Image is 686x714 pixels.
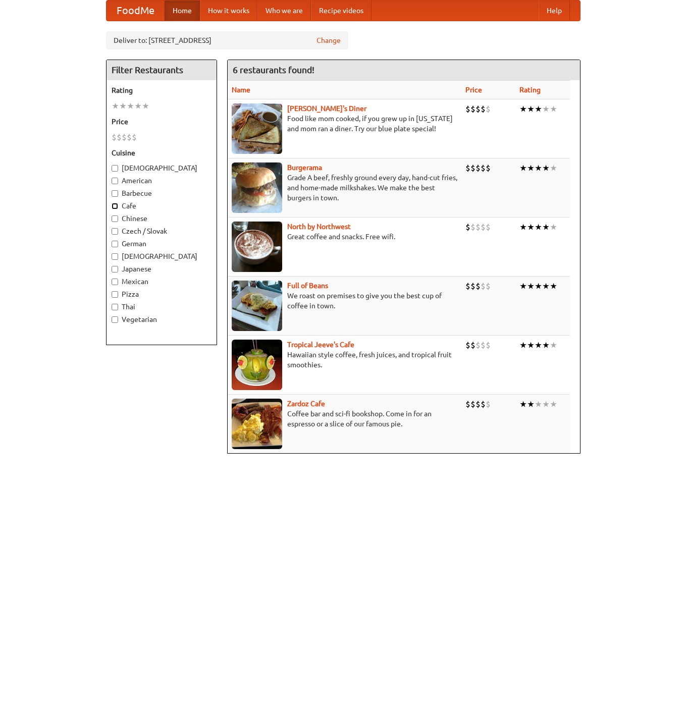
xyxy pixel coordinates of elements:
[232,409,457,429] p: Coffee bar and sci-fi bookshop. Come in for an espresso or a slice of our famous pie.
[122,132,127,143] li: $
[542,222,550,233] li: ★
[519,222,527,233] li: ★
[232,281,282,331] img: beans.jpg
[287,282,328,290] a: Full of Beans
[112,253,118,260] input: [DEMOGRAPHIC_DATA]
[232,162,282,213] img: burgerama.jpg
[287,341,354,349] a: Tropical Jeeve's Cafe
[465,281,470,292] li: $
[232,103,282,154] img: sallys.jpg
[470,103,476,115] li: $
[112,241,118,247] input: German
[233,65,314,75] ng-pluralize: 6 restaurants found!
[519,162,527,174] li: ★
[112,215,118,222] input: Chinese
[470,281,476,292] li: $
[465,162,470,174] li: $
[542,162,550,174] li: ★
[112,239,212,249] label: German
[232,291,457,311] p: We roast on premises to give you the best cup of coffee in town.
[127,100,134,112] li: ★
[527,103,535,115] li: ★
[550,399,557,410] li: ★
[112,201,212,211] label: Cafe
[200,1,257,21] a: How it works
[527,162,535,174] li: ★
[519,103,527,115] li: ★
[542,281,550,292] li: ★
[112,264,212,274] label: Japanese
[519,86,541,94] a: Rating
[112,188,212,198] label: Barbecue
[287,400,325,408] a: Zardoz Cafe
[232,350,457,370] p: Hawaiian style coffee, fresh juices, and tropical fruit smoothies.
[476,340,481,351] li: $
[112,148,212,158] h5: Cuisine
[535,162,542,174] li: ★
[465,340,470,351] li: $
[542,103,550,115] li: ★
[527,340,535,351] li: ★
[542,340,550,351] li: ★
[112,279,118,285] input: Mexican
[132,132,137,143] li: $
[476,399,481,410] li: $
[287,104,366,113] a: [PERSON_NAME]'s Diner
[481,399,486,410] li: $
[550,162,557,174] li: ★
[232,114,457,134] p: Food like mom cooked, if you grew up in [US_STATE] and mom ran a diner. Try our blue plate special!
[232,340,282,390] img: jeeves.jpg
[112,85,212,95] h5: Rating
[112,132,117,143] li: $
[112,291,118,298] input: Pizza
[550,281,557,292] li: ★
[470,399,476,410] li: $
[542,399,550,410] li: ★
[470,340,476,351] li: $
[481,281,486,292] li: $
[112,203,118,209] input: Cafe
[486,281,491,292] li: $
[127,132,132,143] li: $
[112,277,212,287] label: Mexican
[527,281,535,292] li: ★
[311,1,372,21] a: Recipe videos
[535,340,542,351] li: ★
[476,222,481,233] li: $
[465,103,470,115] li: $
[287,163,322,172] a: Burgerama
[112,100,119,112] li: ★
[257,1,311,21] a: Who we are
[107,60,217,80] h4: Filter Restaurants
[117,132,122,143] li: $
[481,103,486,115] li: $
[550,340,557,351] li: ★
[232,222,282,272] img: north.jpg
[112,178,118,184] input: American
[535,399,542,410] li: ★
[465,399,470,410] li: $
[232,173,457,203] p: Grade A beef, freshly ground every day, hand-cut fries, and home-made milkshakes. We make the bes...
[465,86,482,94] a: Price
[476,103,481,115] li: $
[550,103,557,115] li: ★
[112,289,212,299] label: Pizza
[535,281,542,292] li: ★
[112,251,212,261] label: [DEMOGRAPHIC_DATA]
[112,228,118,235] input: Czech / Slovak
[112,226,212,236] label: Czech / Slovak
[112,316,118,323] input: Vegetarian
[287,223,351,231] a: North by Northwest
[519,340,527,351] li: ★
[232,399,282,449] img: zardoz.jpg
[119,100,127,112] li: ★
[470,222,476,233] li: $
[539,1,570,21] a: Help
[519,281,527,292] li: ★
[165,1,200,21] a: Home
